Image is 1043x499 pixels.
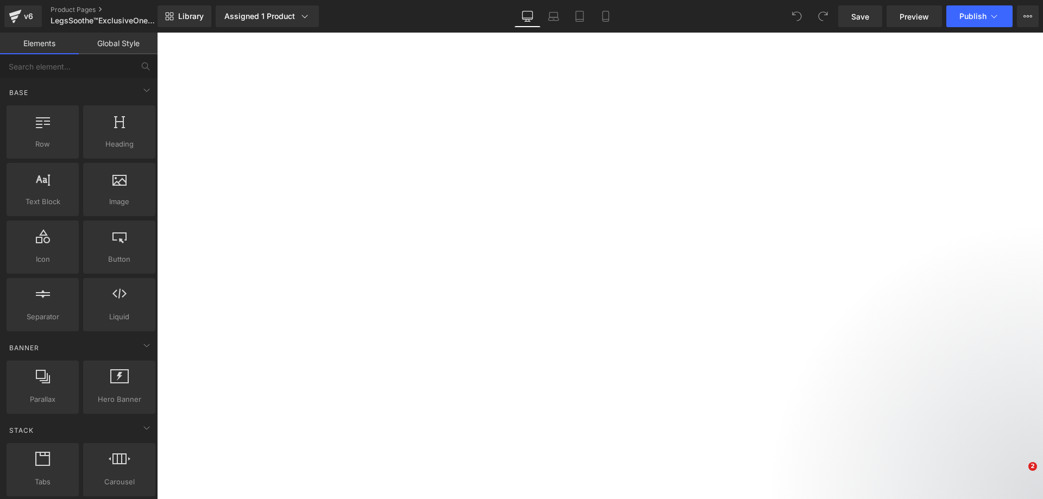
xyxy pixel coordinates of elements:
button: More [1017,5,1039,27]
span: Text Block [10,196,76,207]
button: Publish [946,5,1013,27]
a: New Library [158,5,211,27]
a: Desktop [514,5,541,27]
span: Parallax [10,394,76,405]
span: Preview [900,11,929,22]
span: Separator [10,311,76,323]
span: Library [178,11,204,21]
button: Redo [812,5,834,27]
span: Hero Banner [86,394,152,405]
span: Tabs [10,476,76,488]
span: Base [8,87,29,98]
span: Row [10,138,76,150]
span: Stack [8,425,35,435]
span: Banner [8,343,40,353]
span: Publish [959,12,987,21]
a: v6 [4,5,42,27]
a: Preview [887,5,942,27]
span: LegsSoothe™ExclusiveOne-Time Deal [51,16,155,25]
button: Undo [786,5,808,27]
iframe: Intercom live chat [1006,462,1032,488]
a: Mobile [593,5,619,27]
span: Carousel [86,476,152,488]
span: 2 [1028,462,1037,471]
span: Button [86,254,152,265]
div: v6 [22,9,35,23]
span: Liquid [86,311,152,323]
a: Laptop [541,5,567,27]
div: Assigned 1 Product [224,11,310,22]
a: Tablet [567,5,593,27]
a: Product Pages [51,5,175,14]
span: Heading [86,138,152,150]
span: Image [86,196,152,207]
span: Icon [10,254,76,265]
a: Global Style [79,33,158,54]
span: Save [851,11,869,22]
